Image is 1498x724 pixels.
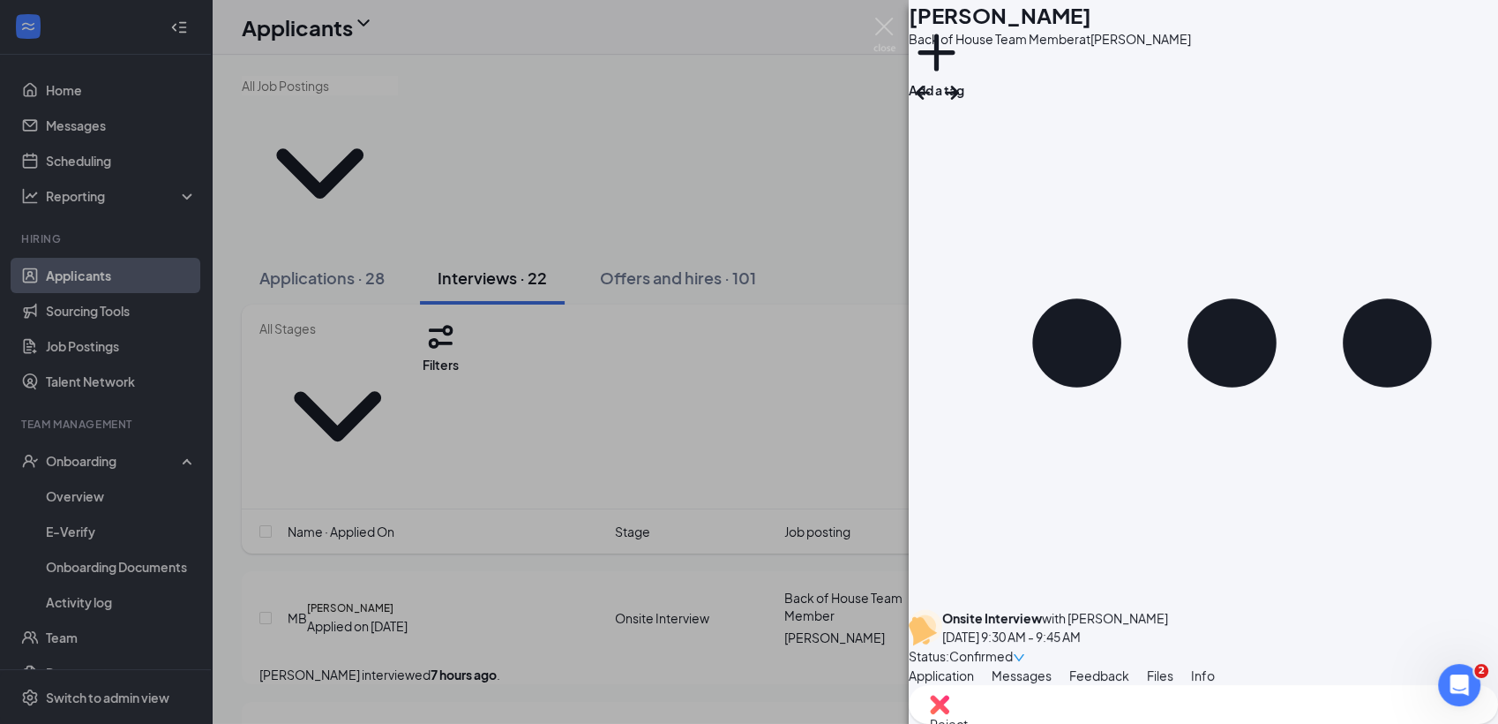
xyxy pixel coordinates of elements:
div: [DATE] 9:30 AM - 9:45 AM [942,627,1168,646]
span: Messages [992,667,1052,683]
svg: Ellipses [966,77,1498,609]
svg: ArrowLeftNew [909,79,938,108]
span: down [1013,652,1025,664]
span: Application [909,667,974,683]
button: ArrowLeftNew [909,77,938,109]
svg: Plus [909,25,964,80]
div: Status : [909,646,949,666]
span: 2 [1474,664,1488,678]
svg: ArrowRight [938,79,967,108]
b: Onsite Interview [942,610,1042,626]
button: ArrowRight [938,77,967,109]
div: Back of House Team Member at [PERSON_NAME] [909,30,1191,48]
span: Confirmed [949,646,1013,666]
button: PlusAdd a tag [909,25,964,100]
div: with [PERSON_NAME] [942,609,1168,627]
span: Files [1147,667,1173,683]
span: Info [1191,667,1215,683]
span: Feedback [1069,667,1129,683]
iframe: Intercom live chat [1438,664,1480,706]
